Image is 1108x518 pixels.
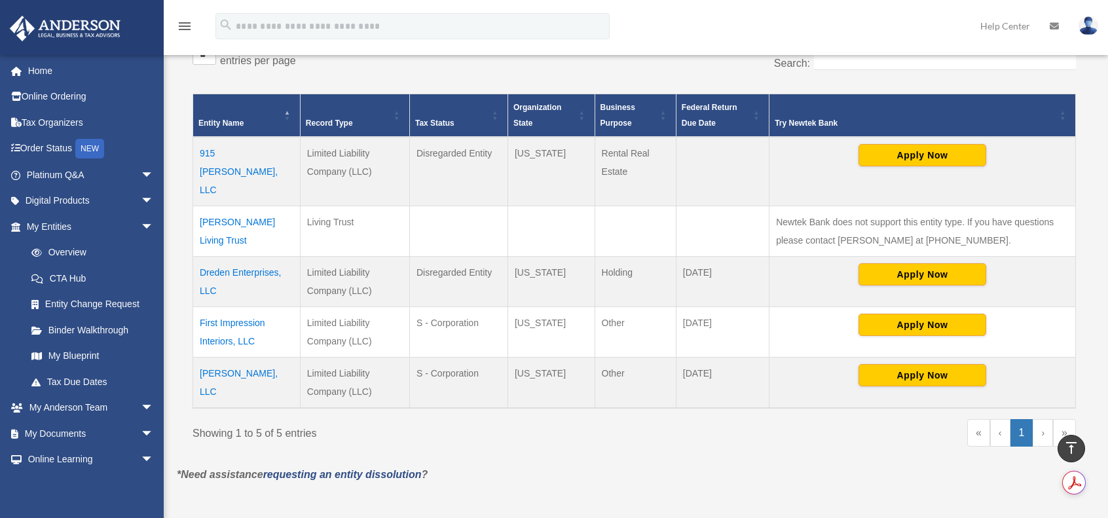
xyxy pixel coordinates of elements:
[193,137,301,206] td: 915 [PERSON_NAME], LLC
[859,263,986,286] button: Apply Now
[141,162,167,189] span: arrow_drop_down
[508,357,595,408] td: [US_STATE]
[18,240,160,266] a: Overview
[1058,435,1085,462] a: vertical_align_top
[595,306,676,357] td: Other
[300,137,409,206] td: Limited Liability Company (LLC)
[6,16,124,41] img: Anderson Advisors Platinum Portal
[9,58,174,84] a: Home
[1033,419,1053,447] a: Next
[9,136,174,162] a: Order StatusNEW
[300,357,409,408] td: Limited Liability Company (LLC)
[18,317,167,343] a: Binder Walkthrough
[595,256,676,306] td: Holding
[177,18,193,34] i: menu
[193,256,301,306] td: Dreden Enterprises, LLC
[595,357,676,408] td: Other
[409,357,508,408] td: S - Corporation
[595,137,676,206] td: Rental Real Estate
[859,364,986,386] button: Apply Now
[18,291,167,318] a: Entity Change Request
[220,55,296,66] label: entries per page
[990,419,1010,447] a: Previous
[409,306,508,357] td: S - Corporation
[676,357,769,408] td: [DATE]
[775,115,1056,131] div: Try Newtek Bank
[177,469,428,480] em: *Need assistance ?
[193,94,301,137] th: Entity Name: Activate to invert sorting
[409,137,508,206] td: Disregarded Entity
[774,58,810,69] label: Search:
[595,94,676,137] th: Business Purpose: Activate to sort
[508,256,595,306] td: [US_STATE]
[18,265,167,291] a: CTA Hub
[508,94,595,137] th: Organization State: Activate to sort
[769,94,1076,137] th: Try Newtek Bank : Activate to sort
[967,419,990,447] a: First
[1063,440,1079,456] i: vertical_align_top
[198,119,244,128] span: Entity Name
[177,23,193,34] a: menu
[9,213,167,240] a: My Entitiesarrow_drop_down
[1053,419,1076,447] a: Last
[219,18,233,32] i: search
[193,206,301,256] td: [PERSON_NAME] Living Trust
[300,256,409,306] td: Limited Liability Company (LLC)
[769,206,1076,256] td: Newtek Bank does not support this entity type. If you have questions please contact [PERSON_NAME]...
[141,395,167,422] span: arrow_drop_down
[9,188,174,214] a: Digital Productsarrow_drop_down
[676,256,769,306] td: [DATE]
[409,256,508,306] td: Disregarded Entity
[193,306,301,357] td: First Impression Interiors, LLC
[9,447,174,473] a: Online Learningarrow_drop_down
[409,94,508,137] th: Tax Status: Activate to sort
[9,472,174,498] a: Billingarrow_drop_down
[141,472,167,499] span: arrow_drop_down
[9,420,174,447] a: My Documentsarrow_drop_down
[263,469,422,480] a: requesting an entity dissolution
[193,419,625,443] div: Showing 1 to 5 of 5 entries
[9,84,174,110] a: Online Ordering
[9,109,174,136] a: Tax Organizers
[513,103,561,128] span: Organization State
[676,94,769,137] th: Federal Return Due Date: Activate to sort
[415,119,454,128] span: Tax Status
[1010,419,1033,447] a: 1
[18,343,167,369] a: My Blueprint
[141,447,167,473] span: arrow_drop_down
[1079,16,1098,35] img: User Pic
[300,206,409,256] td: Living Trust
[676,306,769,357] td: [DATE]
[300,306,409,357] td: Limited Liability Company (LLC)
[141,213,167,240] span: arrow_drop_down
[859,314,986,336] button: Apply Now
[508,306,595,357] td: [US_STATE]
[508,137,595,206] td: [US_STATE]
[18,369,167,395] a: Tax Due Dates
[9,162,174,188] a: Platinum Q&Aarrow_drop_down
[600,103,635,128] span: Business Purpose
[141,188,167,215] span: arrow_drop_down
[75,139,104,158] div: NEW
[859,144,986,166] button: Apply Now
[141,420,167,447] span: arrow_drop_down
[193,357,301,408] td: [PERSON_NAME], LLC
[300,94,409,137] th: Record Type: Activate to sort
[306,119,353,128] span: Record Type
[682,103,737,128] span: Federal Return Due Date
[9,395,174,421] a: My Anderson Teamarrow_drop_down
